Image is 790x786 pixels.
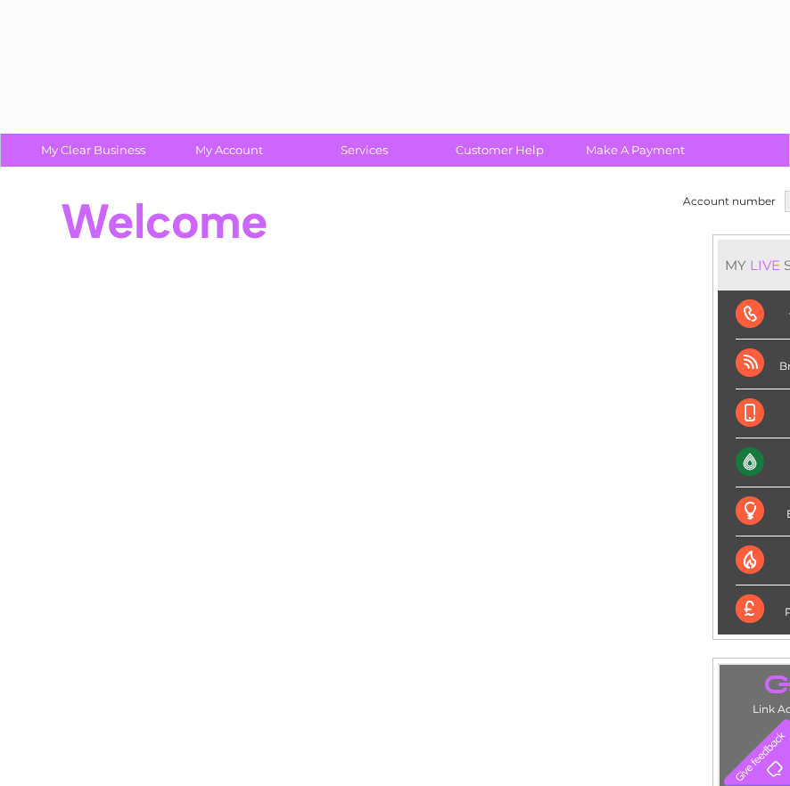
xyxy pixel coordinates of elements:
a: Customer Help [426,134,573,167]
td: Account number [679,186,780,217]
a: Make A Payment [562,134,709,167]
div: LIVE [746,257,784,274]
a: Services [291,134,438,167]
a: My Account [155,134,302,167]
a: My Clear Business [20,134,167,167]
